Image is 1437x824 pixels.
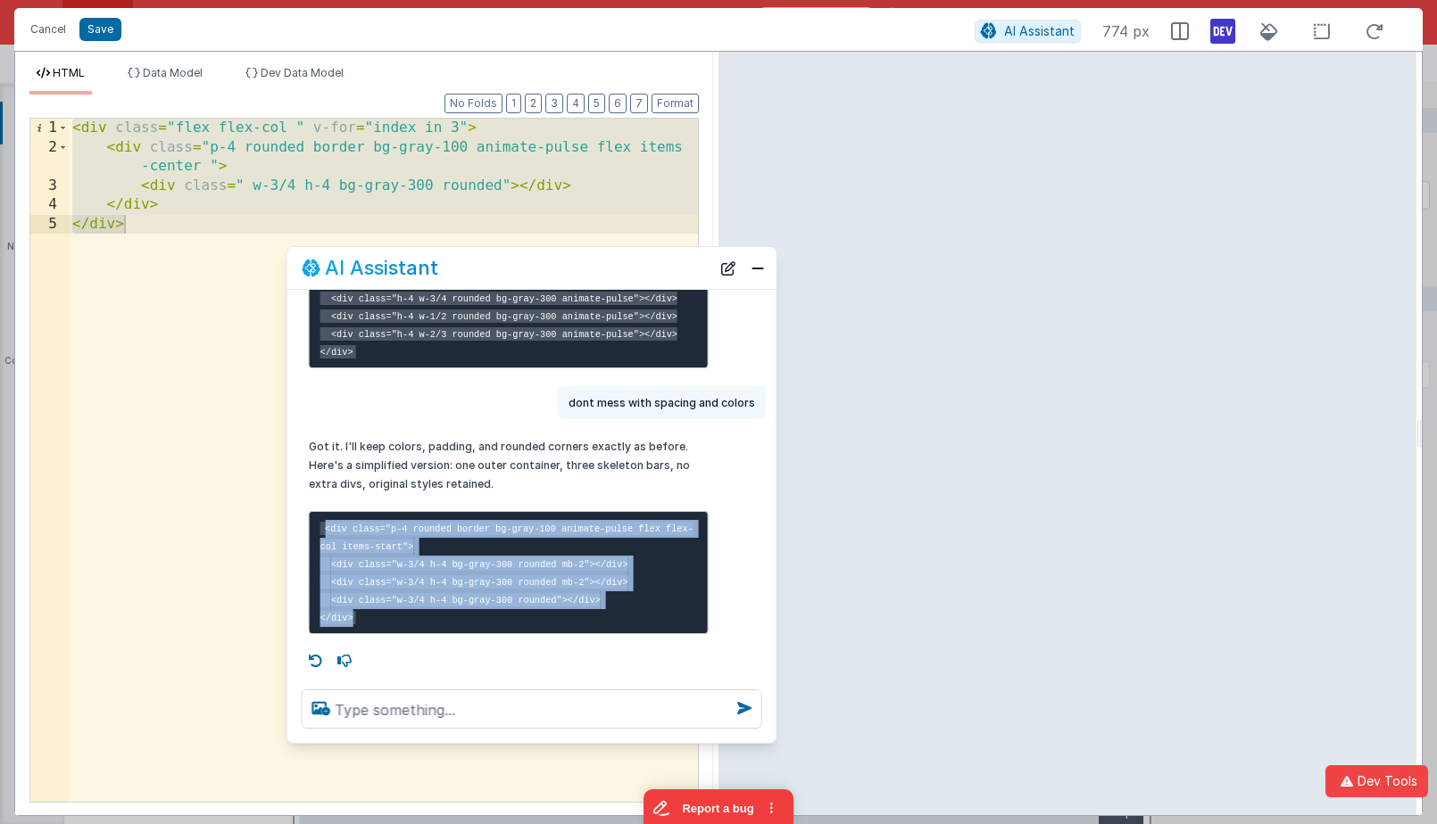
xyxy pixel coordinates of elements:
[79,18,121,41] button: Save
[21,17,75,42] button: Cancel
[716,256,741,281] button: New Chat
[30,215,69,235] div: 5
[652,94,699,113] button: Format
[545,94,563,113] button: 3
[588,94,605,113] button: 5
[325,257,438,278] h2: AI Assistant
[30,138,69,177] div: 2
[1004,23,1075,38] span: AI Assistant
[746,256,769,281] button: Close
[975,20,1081,43] button: AI Assistant
[320,522,694,624] code: <div class="p-4 rounded border bg-gray-100 animate-pulse flex flex-col items-start"> <div class="...
[506,94,521,113] button: 1
[569,393,755,412] p: dont mess with spacing and colors
[1102,21,1150,42] span: 774 px
[609,94,627,113] button: 6
[30,195,69,215] div: 4
[53,66,85,79] span: HTML
[567,94,585,113] button: 4
[444,94,503,113] button: No Folds
[525,94,542,113] button: 2
[30,119,69,138] div: 1
[261,66,344,79] span: Dev Data Model
[309,437,709,493] p: Got it. I'll keep colors, padding, and rounded corners exactly as before. Here's a simplified ver...
[630,94,648,113] button: 7
[320,238,694,358] code: <!-- Minimal pulse loader: single container, all lines in a column --> <div class="space-y-3 p-4"...
[30,177,69,196] div: 3
[1325,765,1428,797] button: Dev Tools
[143,66,203,79] span: Data Model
